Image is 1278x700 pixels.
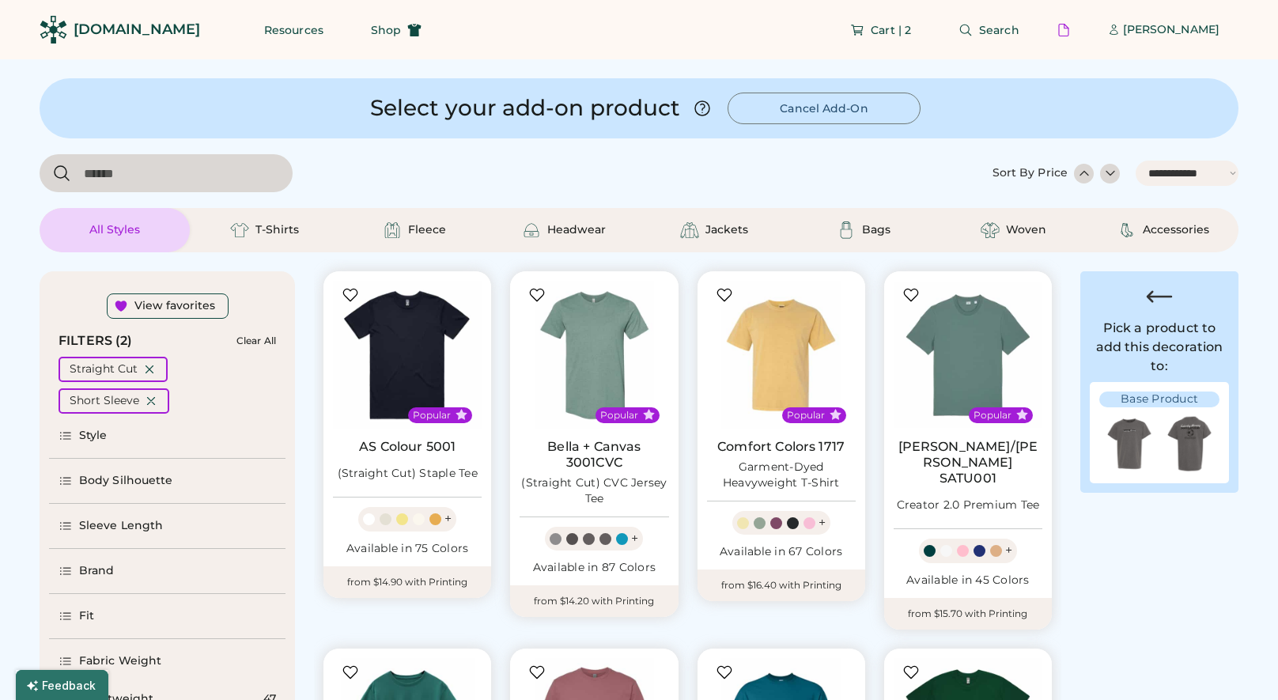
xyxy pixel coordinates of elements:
div: Jackets [705,222,748,238]
button: Popular Style [830,409,841,421]
div: Popular [787,409,825,422]
div: View favorites [134,298,215,314]
div: Sleeve Length [79,518,163,534]
img: Fleece Icon [383,221,402,240]
img: T-Shirts Icon [230,221,249,240]
div: Woven [1006,222,1046,238]
img: Main Image Back Design [1159,414,1219,474]
div: + [631,530,638,547]
button: Cart | 2 [831,14,930,46]
div: Available in 87 Colors [520,560,668,576]
button: Shop [352,14,440,46]
button: Resources [245,14,342,46]
div: FILTERS (2) [59,331,133,350]
span: Shop [371,25,401,36]
div: Style [79,428,108,444]
img: Woven Icon [981,221,1000,240]
div: Select your add-on product [370,94,680,123]
div: (Straight Cut) Staple Tee [338,466,478,482]
button: Cancel Add-On [728,93,921,124]
div: Brand [79,563,115,579]
div: Popular [974,409,1011,422]
a: Comfort Colors 1717 [717,439,845,455]
div: Fabric Weight [79,653,161,669]
div: Creator 2.0 Premium Tee [897,498,1040,513]
iframe: Front Chat [1203,629,1271,697]
img: Rendered Logo - Screens [40,16,67,44]
div: Fleece [408,222,446,238]
div: [PERSON_NAME] [1123,22,1219,38]
button: Search [940,14,1038,46]
img: Jackets Icon [680,221,699,240]
img: AS Colour 5001 (Straight Cut) Staple Tee [333,281,482,429]
div: Accessories [1143,222,1209,238]
div: + [444,510,452,528]
img: Comfort Colors 1717 Garment-Dyed Heavyweight T-Shirt [707,281,856,429]
img: Main Image Front Design [1099,414,1159,474]
div: from $15.70 with Printing [884,598,1052,630]
div: from $14.90 with Printing [323,566,491,598]
div: Body Silhouette [79,473,173,489]
div: [DOMAIN_NAME] [74,20,200,40]
div: All Styles [89,222,140,238]
a: AS Colour 5001 [359,439,456,455]
div: Available in 45 Colors [894,573,1042,588]
div: Pick a product to add this decoration to: [1090,319,1229,376]
div: from $14.20 with Printing [510,585,678,617]
span: Cart | 2 [871,25,911,36]
img: Headwear Icon [522,221,541,240]
div: Popular [413,409,451,422]
div: Available in 67 Colors [707,544,856,560]
img: Accessories Icon [1117,221,1136,240]
div: Clear All [236,335,276,346]
div: Base Product [1099,392,1219,407]
img: Bags Icon [837,221,856,240]
span: Search [979,25,1019,36]
div: from $16.40 with Printing [698,569,865,601]
div: Available in 75 Colors [333,541,482,557]
div: Fit [79,608,94,624]
div: Short Sleeve [70,393,139,409]
div: (Straight Cut) CVC Jersey Tee [520,475,668,507]
div: Sort By Price [993,165,1068,181]
a: [PERSON_NAME]/[PERSON_NAME] SATU001 [894,439,1042,486]
div: Headwear [547,222,606,238]
div: T-Shirts [255,222,299,238]
div: + [1005,542,1012,559]
button: Popular Style [1016,409,1028,421]
div: Garment-Dyed Heavyweight T-Shirt [707,460,856,491]
img: BELLA + CANVAS 3001CVC (Straight Cut) CVC Jersey Tee [520,281,668,429]
div: + [819,514,826,532]
div: Bags [862,222,890,238]
div: Straight Cut [70,361,138,377]
img: Stanley/Stella SATU001 Creator 2.0 Premium Tee [894,281,1042,429]
button: Popular Style [643,409,655,421]
a: Bella + Canvas 3001CVC [520,439,668,471]
div: Popular [600,409,638,422]
button: Popular Style [456,409,467,421]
